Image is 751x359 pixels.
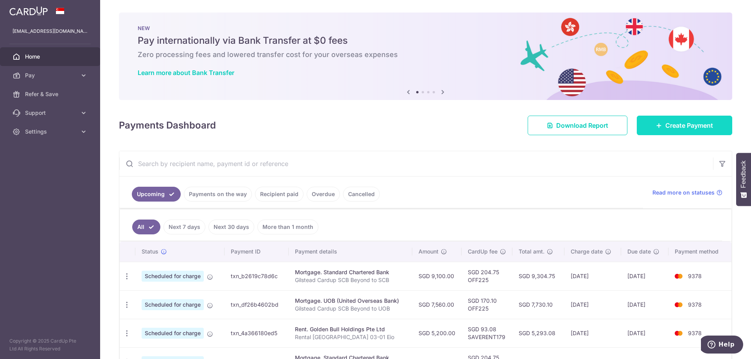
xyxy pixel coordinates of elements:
a: Download Report [528,116,627,135]
input: Search by recipient name, payment id or reference [119,151,713,176]
a: Next 7 days [163,220,205,234]
td: SGD 5,293.08 [512,319,565,347]
th: Payment ID [225,241,288,262]
td: [DATE] [564,319,621,347]
a: Learn more about Bank Transfer [138,69,234,77]
span: Amount [419,248,438,255]
td: SGD 7,560.00 [412,290,462,319]
span: Status [142,248,158,255]
span: 9378 [688,273,702,279]
div: Mortgage. UOB (United Overseas Bank) [295,297,406,305]
h6: Zero processing fees and lowered transfer cost for your overseas expenses [138,50,713,59]
td: [DATE] [564,290,621,319]
h5: Pay internationally via Bank Transfer at $0 fees [138,34,713,47]
a: Cancelled [343,187,380,202]
span: Home [25,53,77,61]
span: Support [25,109,77,117]
td: [DATE] [621,290,668,319]
span: 9378 [688,301,702,308]
th: Payment method [668,241,731,262]
td: txn_4a366180ed5 [225,319,288,347]
span: Create Payment [665,121,713,130]
span: Download Report [556,121,608,130]
div: Mortgage. Standard Chartered Bank [295,268,406,276]
span: Refer & Save [25,90,77,98]
span: Charge date [571,248,603,255]
td: [DATE] [621,319,668,347]
span: Scheduled for charge [142,299,204,310]
a: Read more on statuses [652,189,722,196]
span: Settings [25,128,77,136]
td: txn_df26b4602bd [225,290,288,319]
span: 9378 [688,330,702,336]
a: Upcoming [132,187,181,202]
span: Pay [25,71,77,79]
span: Read more on statuses [652,189,715,196]
p: NEW [138,25,713,31]
a: More than 1 month [257,220,318,234]
a: Create Payment [637,116,732,135]
span: Feedback [740,161,747,188]
span: Due date [627,248,651,255]
td: txn_b2619c78d6c [225,262,288,290]
span: Scheduled for charge [142,271,204,282]
p: Gilstead Cardup SCB Beyond to SCB [295,276,406,284]
button: Feedback - Show survey [736,153,751,206]
h4: Payments Dashboard [119,118,216,132]
span: CardUp fee [468,248,498,255]
a: Next 30 days [208,220,254,234]
td: SGD 204.75 OFF225 [462,262,512,290]
img: Bank transfer banner [119,13,732,100]
span: Total amt. [519,248,544,255]
iframe: Opens a widget where you can find more information [701,336,743,355]
td: [DATE] [564,262,621,290]
th: Payment details [289,241,412,262]
div: Rent. Golden Bull Holdings Pte Ltd [295,325,406,333]
td: SGD 7,730.10 [512,290,565,319]
td: SGD 9,100.00 [412,262,462,290]
a: Recipient paid [255,187,304,202]
img: Bank Card [671,300,686,309]
p: [EMAIL_ADDRESS][DOMAIN_NAME] [13,27,88,35]
img: Bank Card [671,329,686,338]
td: SGD 9,304.75 [512,262,565,290]
td: SGD 93.08 SAVERENT179 [462,319,512,347]
td: SGD 5,200.00 [412,319,462,347]
img: Bank Card [671,271,686,281]
p: Gilstead Cardup SCB Beyond to UOB [295,305,406,313]
span: Scheduled for charge [142,328,204,339]
a: Overdue [307,187,340,202]
td: SGD 170.10 OFF225 [462,290,512,319]
td: [DATE] [621,262,668,290]
p: Rental [GEOGRAPHIC_DATA] 03-01 Eio [295,333,406,341]
a: Payments on the way [184,187,252,202]
a: All [132,220,160,234]
img: CardUp [9,6,48,16]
